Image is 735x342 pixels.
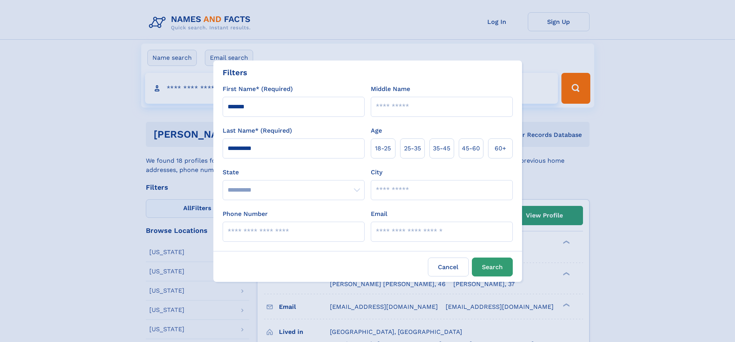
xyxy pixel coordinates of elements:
label: State [223,168,365,177]
label: Cancel [428,258,469,276]
span: 60+ [495,144,506,153]
div: Filters [223,67,247,78]
label: Phone Number [223,209,268,219]
label: First Name* (Required) [223,84,293,94]
label: Email [371,209,387,219]
span: 18‑25 [375,144,391,153]
label: Last Name* (Required) [223,126,292,135]
button: Search [472,258,513,276]
label: City [371,168,382,177]
span: 45‑60 [462,144,480,153]
label: Age [371,126,382,135]
span: 25‑35 [404,144,421,153]
span: 35‑45 [433,144,450,153]
label: Middle Name [371,84,410,94]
